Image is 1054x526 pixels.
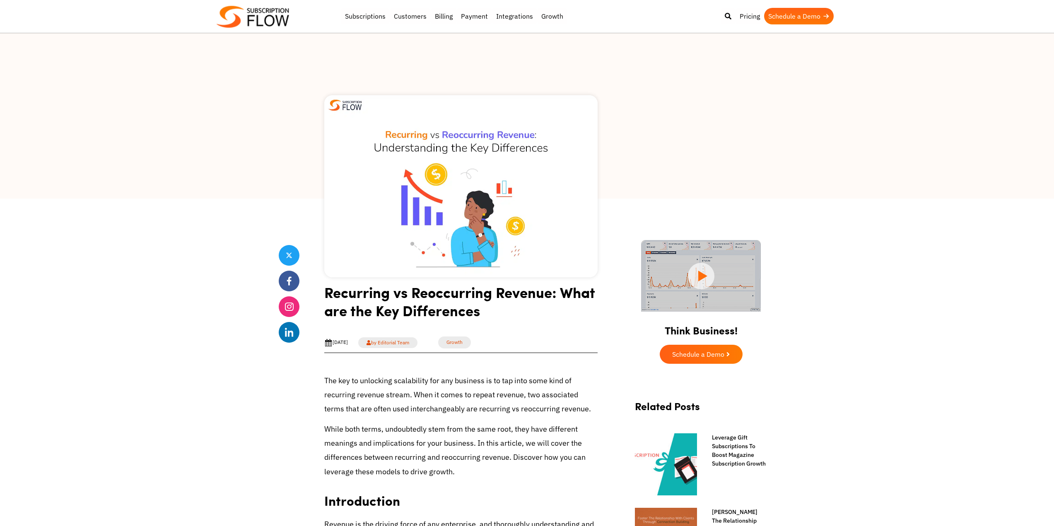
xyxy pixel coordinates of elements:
img: Boost Magazine Subscription Growth [635,433,697,495]
a: Growth [438,336,471,348]
a: Growth [537,8,567,24]
h2: Introduction [324,485,598,511]
img: recurring vs reoccurring revenue [324,95,598,277]
a: Leverage Gift Subscriptions To Boost Magazine Subscription Growth [704,433,767,468]
a: Billing [431,8,457,24]
img: Subscriptionflow [217,6,289,28]
a: Pricing [736,8,764,24]
a: Customers [390,8,431,24]
a: Integrations [492,8,537,24]
a: Subscriptions [341,8,390,24]
img: intro video [641,240,761,312]
span: Schedule a Demo [672,351,724,358]
h2: Think Business! [627,314,776,341]
a: Payment [457,8,492,24]
p: The key to unlocking scalability for any business is to tap into some kind of recurring revenue s... [324,374,598,416]
h2: Related Posts [635,400,767,420]
a: Schedule a Demo [660,345,743,364]
div: [DATE] [324,339,348,347]
h1: Recurring vs Reoccurring Revenue: What are the Key Differences [324,283,598,326]
a: Schedule a Demo [764,8,834,24]
a: by Editorial Team [358,337,417,348]
p: While both terms, undoubtedly stem from the same root, they have different meanings and implicati... [324,422,598,479]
